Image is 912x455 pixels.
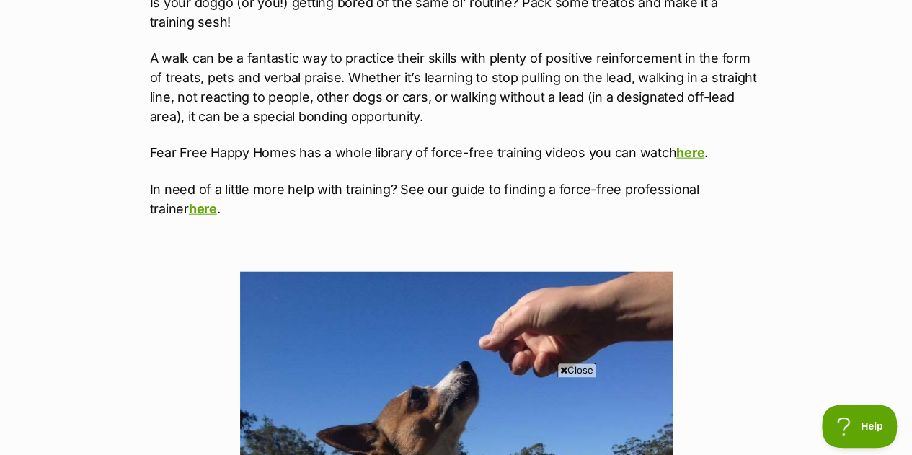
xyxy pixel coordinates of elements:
[107,383,806,448] iframe: Advertisement
[676,145,704,160] a: here
[150,48,763,126] p: A walk can be a fantastic way to practice their skills with plenty of positive reinforcement in t...
[150,143,763,162] p: Fear Free Happy Homes has a whole library of force-free training videos you can watch .
[557,363,596,377] span: Close
[189,201,217,216] a: here
[150,180,763,218] p: In need of a little more help with training? See our guide to finding a force-free professional t...
[822,405,898,448] iframe: Help Scout Beacon - Open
